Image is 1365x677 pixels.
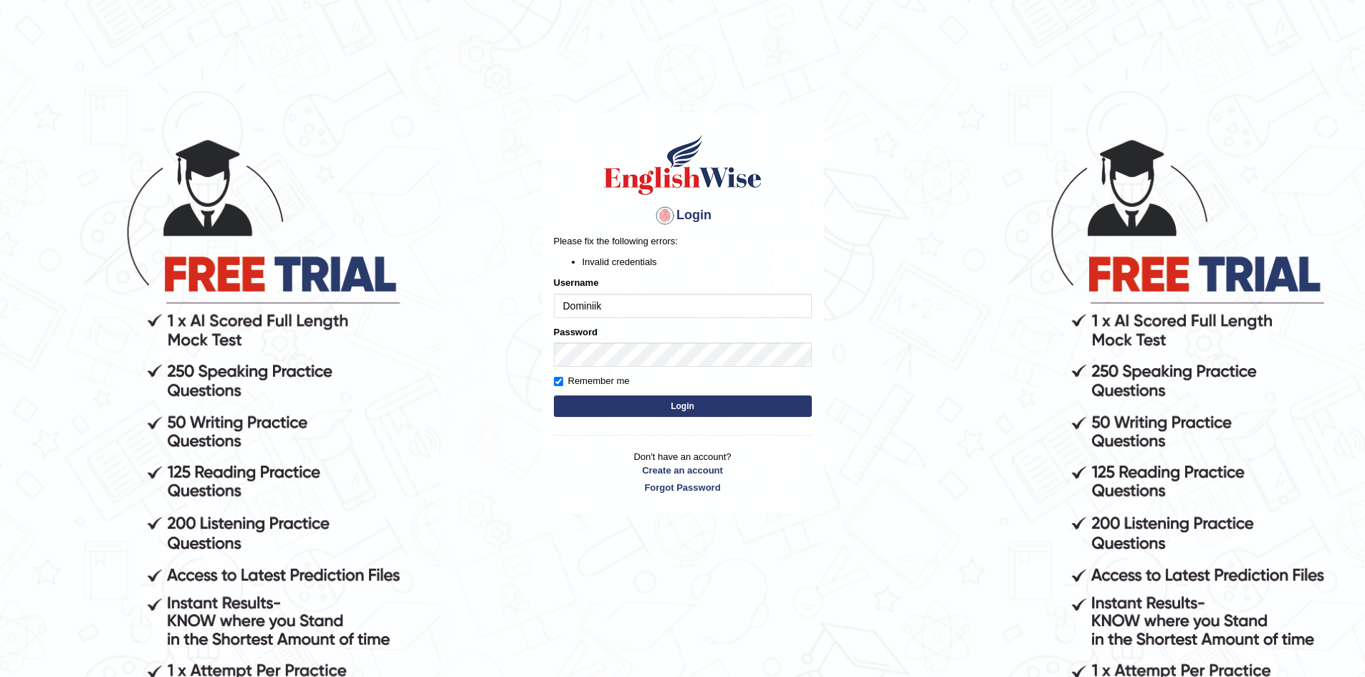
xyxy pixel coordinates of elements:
label: Password [554,325,598,339]
p: Don't have an account? [554,450,812,494]
button: Login [554,395,812,417]
h4: Login [554,204,812,227]
a: Create an account [554,464,812,477]
label: Username [554,276,599,289]
li: Invalid credentials [583,255,812,269]
p: Please fix the following errors: [554,234,812,248]
a: Forgot Password [554,481,812,494]
label: Remember me [554,374,630,388]
img: Logo of English Wise sign in for intelligent practice with AI [601,133,765,197]
input: Remember me [554,377,563,386]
